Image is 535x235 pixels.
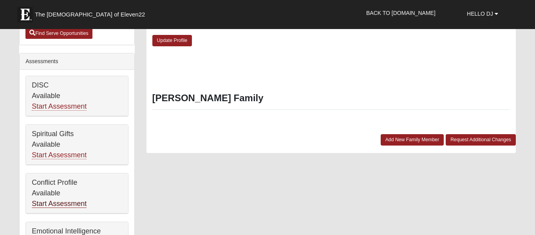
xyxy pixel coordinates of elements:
[26,76,128,116] div: DISC Available
[446,134,516,146] a: Request Additional Changes
[152,93,510,104] h3: [PERSON_NAME] Family
[17,7,33,22] img: Eleven22 logo
[467,11,493,17] span: Hello DJ
[360,3,441,23] a: Back to [DOMAIN_NAME]
[26,125,128,165] div: Spiritual Gifts Available
[32,200,87,208] a: Start Assessment
[32,102,87,111] a: Start Assessment
[20,53,134,70] div: Assessments
[25,28,92,39] a: Find Serve Opportunities
[13,3,170,22] a: The [DEMOGRAPHIC_DATA] of Eleven22
[26,173,128,213] div: Conflict Profile Available
[32,151,87,159] a: Start Assessment
[35,11,145,18] span: The [DEMOGRAPHIC_DATA] of Eleven22
[152,35,192,46] a: Update Profile
[381,134,444,146] a: Add New Family Member
[461,4,504,24] a: Hello DJ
